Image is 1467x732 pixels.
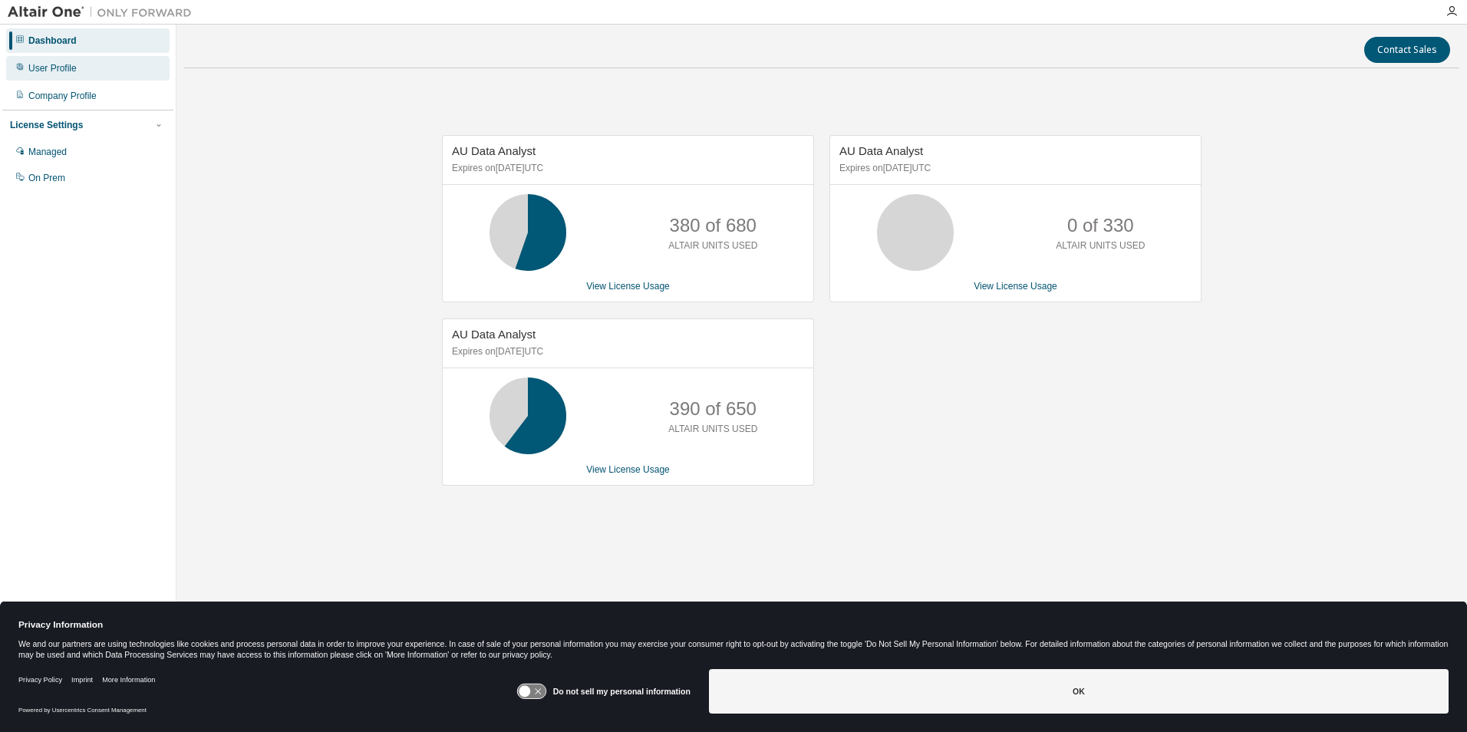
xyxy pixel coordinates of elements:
div: Managed [28,146,67,158]
p: ALTAIR UNITS USED [1056,239,1145,252]
p: 380 of 680 [670,213,757,239]
p: 390 of 650 [670,396,757,422]
div: Dashboard [28,35,77,47]
span: AU Data Analyst [452,144,536,157]
button: Contact Sales [1364,37,1450,63]
p: Expires on [DATE] UTC [452,345,800,358]
div: User Profile [28,62,77,74]
a: View License Usage [586,464,670,475]
span: AU Data Analyst [452,328,536,341]
p: 0 of 330 [1067,213,1134,239]
a: View License Usage [974,281,1057,292]
p: ALTAIR UNITS USED [668,423,757,436]
p: Expires on [DATE] UTC [452,162,800,175]
span: AU Data Analyst [839,144,923,157]
div: On Prem [28,172,65,184]
div: Company Profile [28,90,97,102]
p: Expires on [DATE] UTC [839,162,1188,175]
a: View License Usage [586,281,670,292]
img: Altair One [8,5,199,20]
p: ALTAIR UNITS USED [668,239,757,252]
div: License Settings [10,119,83,131]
